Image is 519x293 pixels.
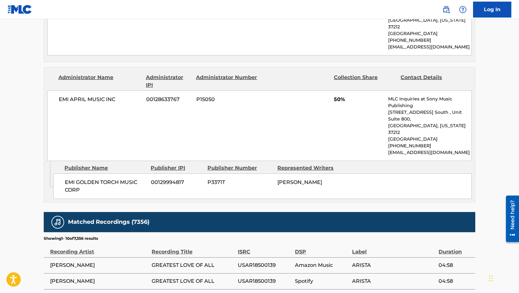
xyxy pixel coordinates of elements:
[58,74,141,89] div: Administrator Name
[388,17,471,30] p: [GEOGRAPHIC_DATA], [US_STATE] 37212
[388,149,471,156] p: [EMAIL_ADDRESS][DOMAIN_NAME]
[146,96,192,103] span: 00128633767
[352,241,435,256] div: Label
[334,74,396,89] div: Collection Share
[352,261,435,269] span: ARISTA
[277,164,342,172] div: Represented Writers
[196,74,258,89] div: Administrator Number
[64,164,146,172] div: Publisher Name
[152,241,235,256] div: Recording Title
[439,261,472,269] span: 04:58
[152,277,235,285] span: GREATEST LOVE OF ALL
[334,96,383,103] span: 50%
[440,3,453,16] a: Public Search
[295,261,349,269] span: Amazon Music
[352,277,435,285] span: ARISTA
[50,261,148,269] span: [PERSON_NAME]
[50,277,148,285] span: [PERSON_NAME]
[146,74,191,89] div: Administrator IPI
[388,37,471,44] p: [PHONE_NUMBER]
[68,218,149,226] h5: Matched Recordings (7356)
[456,3,469,16] div: Help
[388,96,471,109] p: MLC Inquiries at Sony Music Publishing
[401,74,463,89] div: Contact Details
[50,241,148,256] div: Recording Artist
[388,44,471,50] p: [EMAIL_ADDRESS][DOMAIN_NAME]
[388,122,471,136] p: [GEOGRAPHIC_DATA], [US_STATE] 37212
[442,6,450,13] img: search
[54,218,62,226] img: Matched Recordings
[44,236,98,241] p: Showing 1 - 10 of 7,356 results
[151,179,203,186] span: 00129994817
[238,241,292,256] div: ISRC
[388,109,471,122] p: [STREET_ADDRESS] South , Unit Suite 800,
[388,30,471,37] p: [GEOGRAPHIC_DATA]
[501,193,519,245] iframe: Resource Center
[196,96,258,103] span: P15050
[295,241,349,256] div: DSP
[207,164,273,172] div: Publisher Number
[439,277,472,285] span: 04:58
[207,179,273,186] span: P3371T
[277,179,322,185] span: [PERSON_NAME]
[151,164,203,172] div: Publisher IPI
[487,262,519,293] iframe: Chat Widget
[65,179,146,194] span: EMI GOLDEN TORCH MUSIC CORP
[238,261,292,269] span: USAR18500139
[388,143,471,149] p: [PHONE_NUMBER]
[8,5,32,14] img: MLC Logo
[59,96,141,103] span: EMI APRIL MUSIC INC
[238,277,292,285] span: USAR18500139
[152,261,235,269] span: GREATEST LOVE OF ALL
[459,6,467,13] img: help
[489,269,493,288] div: Drag
[439,241,472,256] div: Duration
[295,277,349,285] span: Spotify
[388,136,471,143] p: [GEOGRAPHIC_DATA]
[473,2,511,18] a: Log In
